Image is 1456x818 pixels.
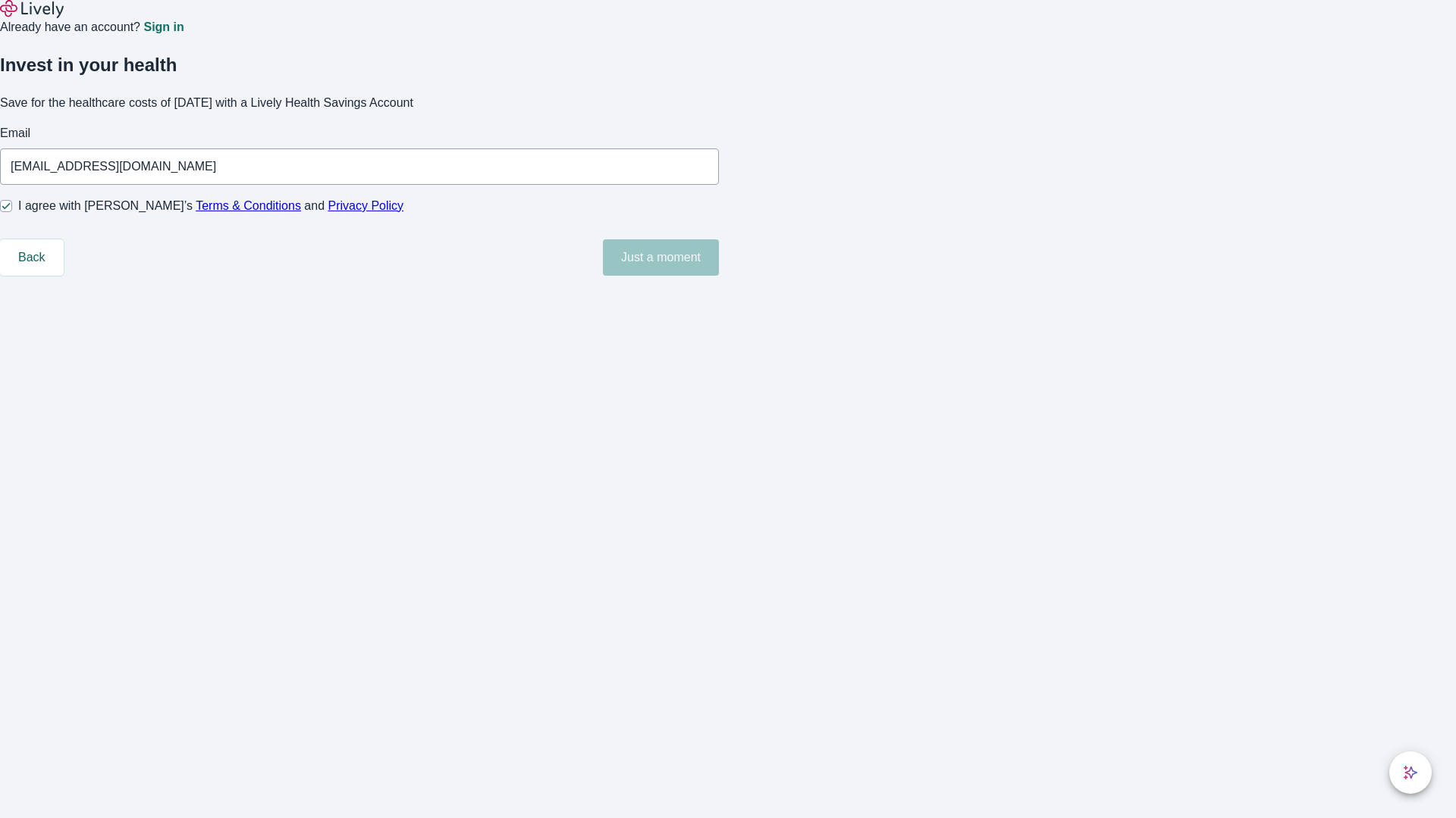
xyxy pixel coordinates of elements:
svg: Lively AI Assistant [1403,765,1418,780]
a: Privacy Policy [328,199,404,212]
button: chat [1389,751,1432,794]
a: Terms & Conditions [196,199,301,212]
a: Sign in [143,21,184,33]
span: I agree with [PERSON_NAME]’s and [18,197,403,215]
